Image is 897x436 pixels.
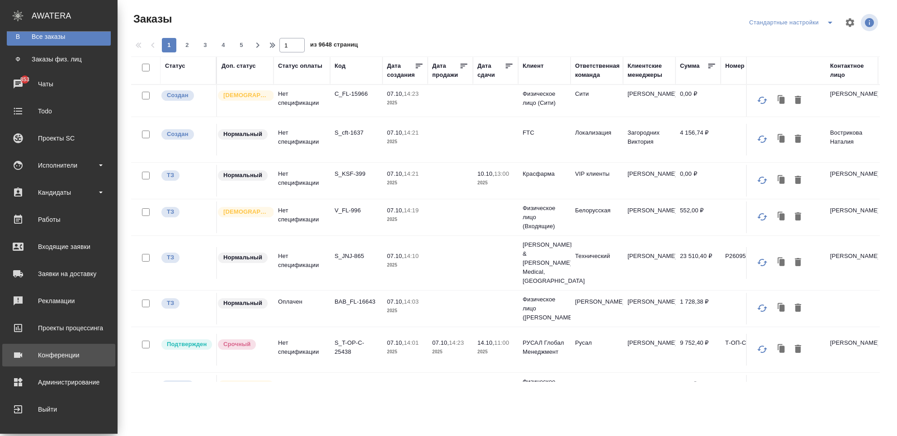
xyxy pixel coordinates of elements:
[790,254,806,271] button: Удалить
[387,215,423,224] p: 2025
[2,263,115,285] a: Заявки на доставку
[274,202,330,233] td: Нет спецификации
[387,298,404,305] p: 07.10,
[7,131,111,145] div: Проекты SC
[2,398,115,421] a: Выйти
[217,252,269,264] div: Статус по умолчанию для стандартных заказов
[523,128,566,137] p: FTC
[751,128,773,150] button: Обновить
[216,38,231,52] button: 4
[274,165,330,197] td: Нет спецификации
[223,381,269,390] p: [DEMOGRAPHIC_DATA]
[387,253,404,259] p: 07.10,
[180,41,194,50] span: 2
[2,100,115,122] a: Todo
[432,347,468,356] p: 2025
[778,122,821,158] p: Закрытое акционерное общество «ЗОЛОТА...
[7,375,111,389] div: Администрирование
[751,297,773,319] button: Обновить
[167,171,174,180] p: ТЗ
[523,377,566,404] p: Физическое лицо (Крылатское)
[751,380,773,401] button: Обновить
[628,61,671,80] div: Клиентские менеджеры
[7,267,111,281] div: Заявки на доставку
[32,7,118,25] div: AWATERA
[773,300,790,317] button: Клонировать
[773,341,790,358] button: Клонировать
[494,170,509,177] p: 13:00
[675,165,721,197] td: 0,00 ₽
[217,338,269,351] div: Выставляется автоматически, если на указанный объем услуг необходимо больше времени в стандартном...
[7,186,111,199] div: Кандидаты
[278,61,322,70] div: Статус оплаты
[161,89,212,102] div: Выставляется автоматически при создании заказа
[773,131,790,148] button: Клонировать
[623,85,675,117] td: [PERSON_NAME]
[234,41,249,50] span: 5
[790,300,806,317] button: Удалить
[167,91,189,100] p: Создан
[751,338,773,360] button: Обновить
[335,338,378,356] p: S_T-OP-C-25438
[751,206,773,228] button: Обновить
[432,61,459,80] div: Дата продажи
[721,334,773,366] td: Т-ОП-С-47004
[7,77,111,91] div: Чаты
[387,207,404,214] p: 07.10,
[826,165,878,197] td: [PERSON_NAME]
[161,128,212,141] div: Выставляется автоматически при создании заказа
[7,104,111,118] div: Todo
[675,85,721,117] td: 0,00 ₽
[477,61,505,80] div: Дата сдачи
[404,298,419,305] p: 14:03
[335,169,378,178] p: S_KSF-399
[790,172,806,189] button: Удалить
[217,128,269,141] div: Статус по умолчанию для стандартных заказов
[167,381,189,390] p: Создан
[131,12,172,26] span: Заказы
[15,75,35,84] span: 853
[335,128,378,137] p: S_cft-1637
[675,202,721,233] td: 552,00 ₽
[167,340,207,349] p: Подтвержден
[167,299,174,308] p: ТЗ
[2,290,115,312] a: Рекламации
[161,297,212,309] div: Выставляет КМ при отправке заказа на расчет верстке (для тикета) или для уточнения сроков на прои...
[477,170,494,177] p: 10.10,
[161,206,212,218] div: Выставляет КМ при отправке заказа на расчет верстке (для тикета) или для уточнения сроков на прои...
[180,38,194,52] button: 2
[7,213,111,226] div: Работы
[623,202,675,233] td: [PERSON_NAME]
[751,89,773,111] button: Обновить
[861,14,880,31] span: Посмотреть информацию
[623,247,675,279] td: [PERSON_NAME]
[222,61,256,70] div: Доп. статус
[404,207,419,214] p: 14:19
[675,247,721,279] td: 23 510,40 ₽
[826,247,878,279] td: [PERSON_NAME]
[826,375,878,407] td: Кристина
[571,293,623,324] td: [PERSON_NAME]
[335,297,378,306] p: BAB_FL-16643
[167,207,174,216] p: ТЗ
[335,252,378,261] p: S_JNJ-865
[623,375,675,407] td: [PERSON_NAME]
[274,124,330,155] td: Нет спецификации
[523,169,566,178] p: Красфарма
[404,339,419,346] p: 14:01
[571,202,623,233] td: Белорусская
[167,130,189,139] p: Создан
[623,293,675,324] td: [PERSON_NAME]
[477,339,494,346] p: 14.10,
[747,15,839,30] div: split button
[387,98,423,108] p: 2025
[234,38,249,52] button: 5
[161,252,212,264] div: Выставляет КМ при отправке заказа на расчет верстке (для тикета) или для уточнения сроков на прои...
[11,55,106,64] div: Заказы физ. лиц
[387,347,423,356] p: 2025
[773,92,790,109] button: Клонировать
[790,131,806,148] button: Удалить
[223,91,269,100] p: [DEMOGRAPHIC_DATA]
[335,380,378,389] p: KRL_FL-8792
[161,380,212,392] div: Выставляется автоматически при создании заказа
